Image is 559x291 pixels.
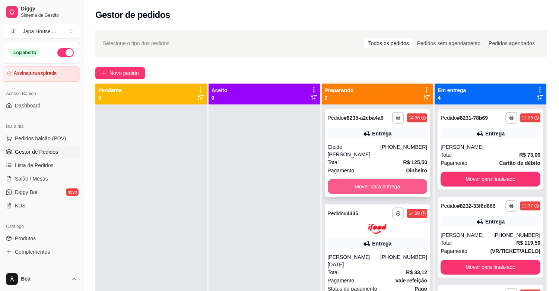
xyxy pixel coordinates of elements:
[493,231,540,239] div: [PHONE_NUMBER]
[15,202,26,209] span: KDS
[98,87,122,94] p: Pendente
[328,276,355,285] span: Pagamento
[441,239,452,247] span: Total
[15,175,48,182] span: Salão / Mesas
[522,115,533,121] div: 12:26
[441,115,457,121] span: Pedido
[325,94,354,101] p: 2
[441,172,540,187] button: Mover para finalizado
[3,66,80,82] a: Assinatura expirada
[344,210,358,216] strong: # 4335
[457,203,496,209] strong: # 8232-33f8d666
[3,132,80,144] button: Pedidos balcão (PDV)
[368,224,387,234] img: ifood
[380,253,427,268] div: [PHONE_NUMBER]
[14,71,57,76] article: Assinatura expirada
[485,130,505,137] div: Entrega
[9,48,40,57] div: Loja aberta
[372,240,391,247] div: Entrega
[15,102,41,109] span: Dashboard
[3,146,80,158] a: Gestor de Pedidos
[328,210,344,216] span: Pedido
[3,88,80,100] div: Acesso Rápido
[9,28,17,35] span: J
[413,38,485,48] div: Pedidos sem agendamento
[516,240,540,246] strong: R$ 119,50
[328,179,428,194] button: Mover para entrega
[3,200,80,212] a: KDS
[490,248,540,254] strong: (VR/TICKET/ALELO)
[364,38,413,48] div: Todos os pedidos
[396,278,428,284] strong: Vale refeição
[441,231,493,239] div: [PERSON_NAME]
[3,186,80,198] a: Diggy Botnovo
[499,160,540,166] strong: Cartão de débito
[519,152,540,158] strong: R$ 73,00
[95,67,145,79] button: Novo pedido
[3,121,80,132] div: Dia a dia
[406,168,427,173] strong: Dinheiro
[95,9,170,21] h2: Gestor de pedidos
[438,94,466,101] p: 4
[441,159,467,167] span: Pagamento
[23,28,56,35] div: Japa House. ...
[15,188,38,196] span: Diggy Bot
[3,270,80,288] button: Bea
[457,115,488,121] strong: # 8231-78b69
[57,48,74,57] button: Alterar Status
[485,218,505,225] div: Entrega
[441,203,457,209] span: Pedido
[438,87,466,94] p: Em entrega
[344,115,384,121] strong: # 8235-a2cba4a9
[21,12,77,18] span: Sistema de Gestão
[3,220,80,232] div: Catálogo
[441,151,452,159] span: Total
[3,100,80,112] a: Dashboard
[403,159,428,165] strong: R$ 125,50
[328,115,344,121] span: Pedido
[15,235,36,242] span: Produtos
[101,71,107,76] span: plus
[328,158,339,166] span: Total
[485,38,539,48] div: Pedidos agendados
[15,162,54,169] span: Lista de Pedidos
[380,143,427,158] div: [PHONE_NUMBER]
[522,203,533,209] div: 12:37
[441,247,467,255] span: Pagamento
[372,130,391,137] div: Entrega
[441,260,540,275] button: Mover para finalizado
[3,173,80,185] a: Salão / Mesas
[15,135,66,142] span: Pedidos balcão (PDV)
[328,143,381,158] div: Cleide [PERSON_NAME]
[406,269,427,275] strong: R$ 33,12
[15,248,50,256] span: Complementos
[15,148,58,156] span: Gestor de Pedidos
[328,253,381,268] div: [PERSON_NAME][DATE]
[109,69,139,77] span: Novo pedido
[409,115,420,121] div: 14:38
[3,232,80,244] a: Produtos
[3,159,80,171] a: Lista de Pedidos
[3,246,80,258] a: Complementos
[409,210,420,216] div: 14:39
[325,87,354,94] p: Preparando
[328,166,355,175] span: Pagamento
[21,276,68,282] span: Bea
[212,87,228,94] p: Aceito
[328,268,339,276] span: Total
[3,24,80,39] button: Select a team
[21,6,77,12] span: Diggy
[3,3,80,21] a: DiggySistema de Gestão
[441,143,540,151] div: [PERSON_NAME]
[103,39,169,47] span: Selecione o tipo dos pedidos
[98,94,122,101] p: 0
[212,94,228,101] p: 0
